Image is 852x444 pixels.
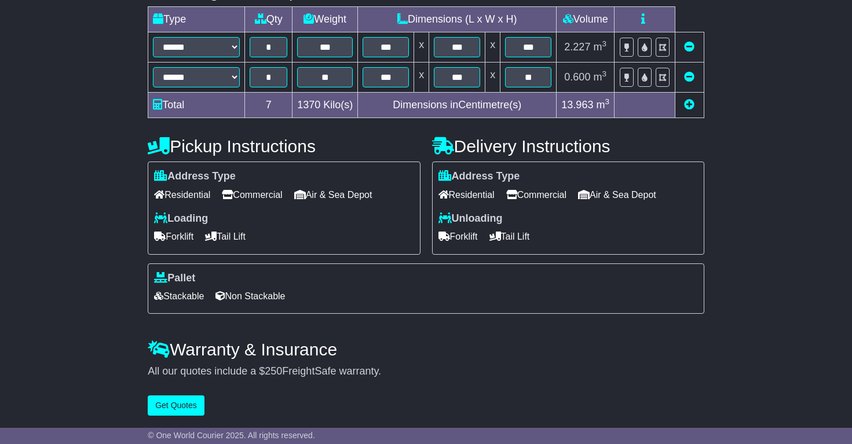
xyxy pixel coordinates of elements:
[438,212,503,225] label: Unloading
[432,137,704,156] h4: Delivery Instructions
[205,227,246,245] span: Tail Lift
[154,170,236,183] label: Address Type
[602,69,606,78] sup: 3
[148,431,315,440] span: © One World Courier 2025. All rights reserved.
[154,227,193,245] span: Forklift
[564,41,590,53] span: 2.227
[605,97,609,106] sup: 3
[414,32,429,63] td: x
[506,186,566,204] span: Commercial
[148,7,245,32] td: Type
[438,186,495,204] span: Residential
[564,71,590,83] span: 0.600
[438,170,520,183] label: Address Type
[297,99,320,111] span: 1370
[148,93,245,118] td: Total
[358,7,557,32] td: Dimensions (L x W x H)
[489,227,530,245] span: Tail Lift
[154,287,204,305] span: Stackable
[154,212,208,225] label: Loading
[294,186,372,204] span: Air & Sea Depot
[148,137,420,156] h4: Pickup Instructions
[596,99,609,111] span: m
[684,99,694,111] a: Add new item
[292,93,358,118] td: Kilo(s)
[602,39,606,48] sup: 3
[245,7,292,32] td: Qty
[265,365,282,377] span: 250
[593,71,606,83] span: m
[222,186,282,204] span: Commercial
[593,41,606,53] span: m
[684,71,694,83] a: Remove this item
[154,272,195,285] label: Pallet
[485,32,500,63] td: x
[578,186,656,204] span: Air & Sea Depot
[292,7,358,32] td: Weight
[215,287,285,305] span: Non Stackable
[358,93,557,118] td: Dimensions in Centimetre(s)
[485,63,500,93] td: x
[154,186,210,204] span: Residential
[148,365,704,378] div: All our quotes include a $ FreightSafe warranty.
[414,63,429,93] td: x
[561,99,593,111] span: 13.963
[557,7,615,32] td: Volume
[148,395,204,416] button: Get Quotes
[684,41,694,53] a: Remove this item
[438,227,478,245] span: Forklift
[245,93,292,118] td: 7
[148,340,704,359] h4: Warranty & Insurance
